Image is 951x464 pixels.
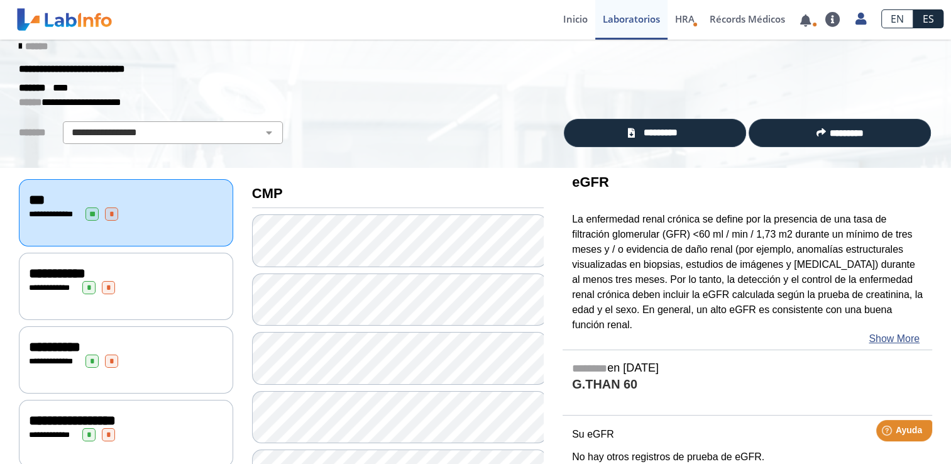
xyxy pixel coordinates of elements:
[675,13,695,25] span: HRA
[572,377,923,393] h4: G.THAN 60
[869,331,920,346] a: Show More
[839,415,937,450] iframe: Help widget launcher
[572,212,923,332] p: La enfermedad renal crónica se define por la presencia de una tasa de filtración glomerular (GFR)...
[572,427,923,442] p: Su eGFR
[572,362,923,376] h5: en [DATE]
[252,185,283,201] b: CMP
[881,9,913,28] a: EN
[913,9,943,28] a: ES
[572,174,609,190] b: eGFR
